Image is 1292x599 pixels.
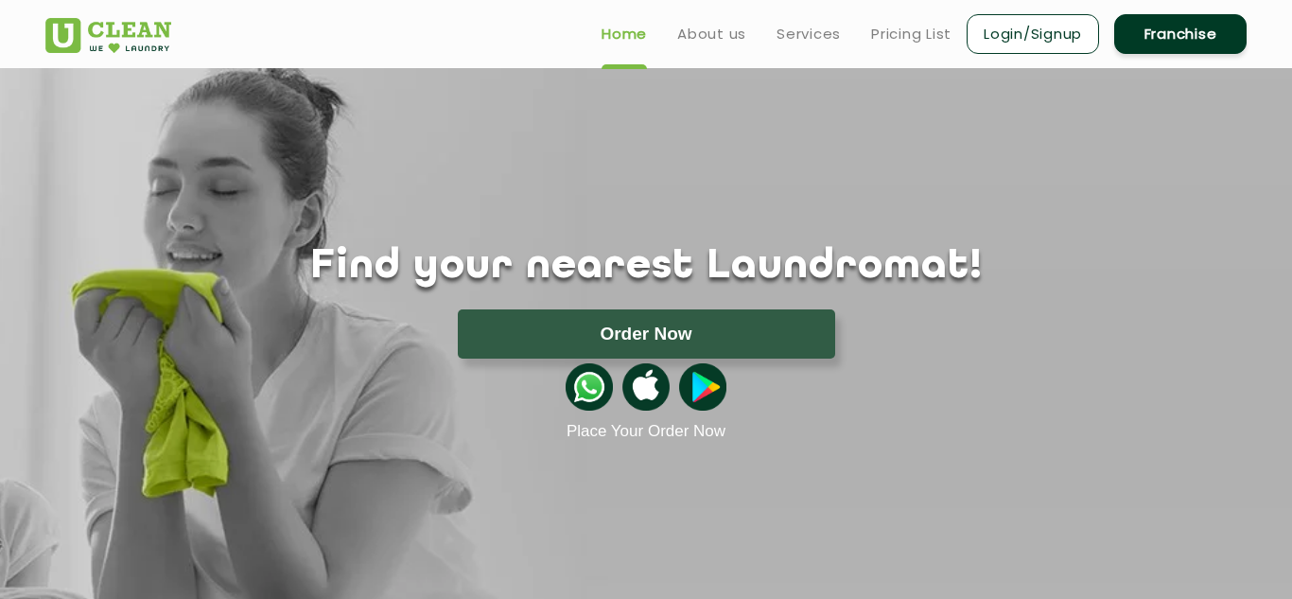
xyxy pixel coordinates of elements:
[871,23,952,45] a: Pricing List
[1114,14,1247,54] a: Franchise
[45,18,171,53] img: UClean Laundry and Dry Cleaning
[566,363,613,411] img: whatsappicon.png
[777,23,841,45] a: Services
[567,422,725,441] a: Place Your Order Now
[31,243,1261,291] h1: Find your nearest Laundromat!
[458,309,835,359] button: Order Now
[622,363,670,411] img: apple-icon.png
[967,14,1099,54] a: Login/Signup
[677,23,746,45] a: About us
[679,363,726,411] img: playstoreicon.png
[602,23,647,45] a: Home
